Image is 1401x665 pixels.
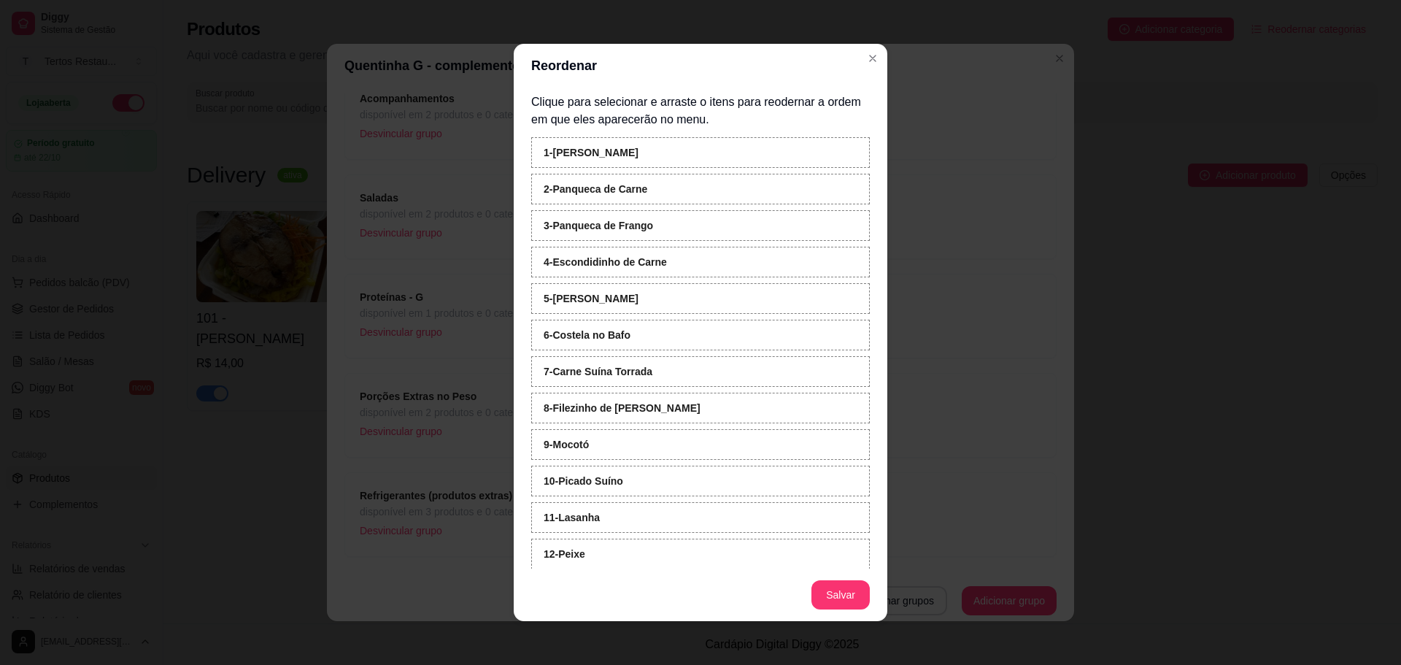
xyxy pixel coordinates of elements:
button: Salvar [811,580,870,610]
strong: 1 - [PERSON_NAME] [544,147,638,158]
strong: 2 - Panqueca de Carne [544,183,647,195]
p: Clique para selecionar e arraste o itens para reodernar a ordem em que eles aparecerão no menu. [531,93,870,128]
strong: 6 - Costela no Bafo [544,329,630,341]
button: Close [861,47,884,70]
strong: 10 - Picado Suíno [544,475,623,487]
strong: 11 - Lasanha [544,512,600,523]
strong: 12 - Peixe [544,548,585,560]
header: Reordenar [514,44,887,88]
strong: 5 - [PERSON_NAME] [544,293,638,304]
strong: 8 - Filezinho de [PERSON_NAME] [544,402,700,414]
strong: 4 - Escondidinho de Carne [544,256,667,268]
strong: 7 - Carne Suína Torrada [544,366,652,377]
strong: 3 - Panqueca de Frango [544,220,653,231]
strong: 9 - Mocotó [544,439,589,450]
